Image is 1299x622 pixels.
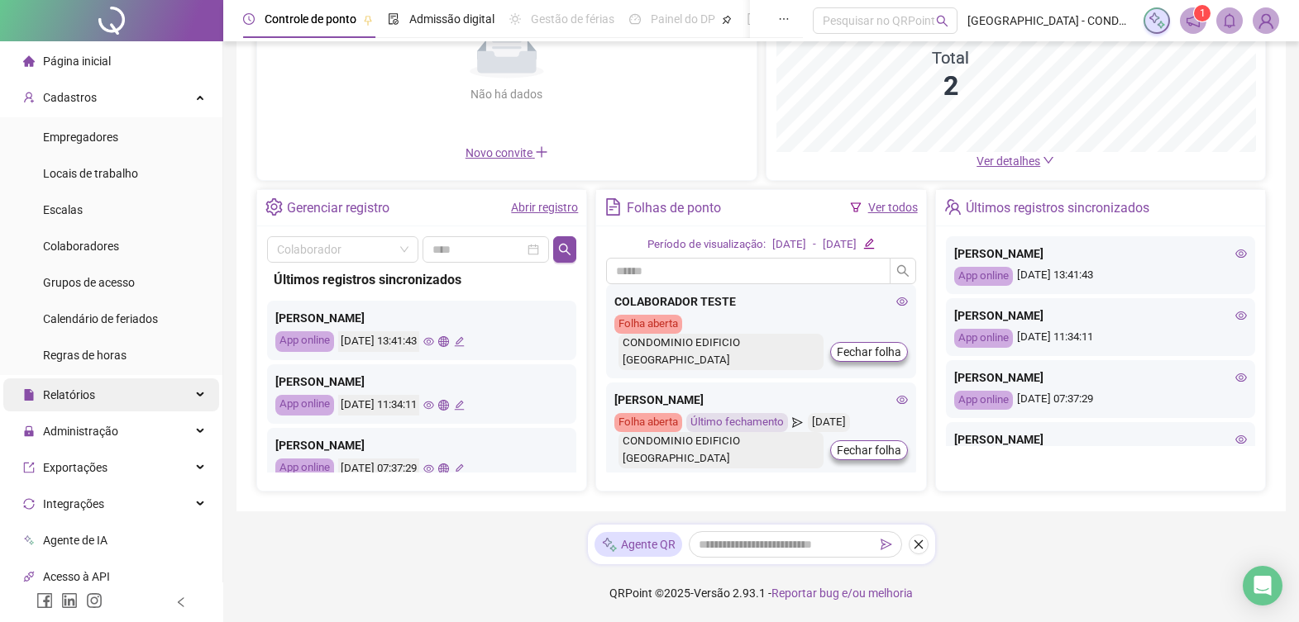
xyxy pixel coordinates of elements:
footer: QRPoint © 2025 - 2.93.1 - [223,564,1299,622]
span: send [792,413,803,432]
span: Página inicial [43,55,111,68]
span: sync [23,498,35,510]
span: edit [454,336,465,347]
div: App online [954,267,1013,286]
div: App online [954,391,1013,410]
span: lock [23,425,35,437]
div: Último fechamento [686,413,788,432]
span: Reportar bug e/ou melhoria [771,586,913,600]
span: Acesso à API [43,570,110,583]
span: file-text [604,198,622,216]
span: file-done [388,13,399,25]
span: Empregadores [43,131,118,144]
span: Ver detalhes [977,154,1040,168]
span: Fechar folha [837,343,901,361]
span: eye [896,394,908,406]
span: file [23,389,35,401]
span: home [23,55,35,67]
span: ellipsis [778,13,790,25]
div: [PERSON_NAME] [614,391,907,409]
span: Grupos de acesso [43,276,135,289]
span: search [896,264,910,278]
div: Últimos registros sincronizados [274,269,570,290]
div: CONDOMINIO EDIFICIO [GEOGRAPHIC_DATA] [618,334,823,370]
div: [DATE] 07:37:29 [338,458,419,479]
div: - [813,236,816,254]
span: Painel do DP [651,12,715,26]
span: Gestão de férias [531,12,614,26]
span: edit [863,238,874,249]
span: facebook [36,592,53,609]
span: edit [454,400,465,411]
span: Regras de horas [43,349,127,362]
span: pushpin [363,15,373,25]
span: eye [1235,372,1247,383]
div: [PERSON_NAME] [954,368,1247,387]
div: App online [954,329,1013,348]
span: linkedin [61,592,78,609]
span: eye [1235,434,1247,445]
div: [PERSON_NAME] [954,245,1247,263]
span: down [1043,154,1054,166]
div: [PERSON_NAME] [954,306,1247,325]
span: Exportações [43,461,107,474]
div: App online [275,395,334,415]
span: Fechar folha [837,441,901,459]
span: pushpin [722,15,732,25]
span: eye [1235,248,1247,259]
div: [DATE] 11:34:11 [338,395,419,415]
span: global [438,336,449,347]
span: clock-circle [243,13,255,25]
a: Abrir registro [511,201,578,214]
span: Colaboradores [43,240,119,253]
span: Cadastros [43,91,97,104]
span: Agente de IA [43,534,107,547]
span: Integrações [43,497,104,510]
div: Open Intercom Messenger [1243,566,1282,605]
span: Calendário de feriados [43,312,158,325]
span: Versão [694,586,730,600]
span: book [747,13,758,25]
div: Gerenciar registro [287,194,389,222]
span: edit [454,463,465,474]
span: eye [423,400,434,411]
span: sun [509,13,521,25]
div: Agente QR [595,532,682,557]
div: [PERSON_NAME] [954,430,1247,449]
div: [PERSON_NAME] [275,373,568,391]
div: CONDOMINIO EDIFICIO [GEOGRAPHIC_DATA] [618,432,823,468]
span: Admissão digital [409,12,494,26]
div: Período de visualização: [647,236,766,254]
span: export [23,462,35,473]
div: COLABORADOR TESTE [614,292,907,311]
span: bell [1222,13,1237,28]
span: eye [896,296,908,307]
div: [PERSON_NAME] [275,309,568,327]
span: eye [1235,310,1247,321]
span: user-add [23,92,35,103]
span: setting [265,198,283,216]
span: eye [423,463,434,474]
div: [DATE] [772,236,806,254]
span: left [175,596,187,608]
div: [DATE] [808,413,850,432]
span: notification [1186,13,1201,28]
span: plus [535,145,548,159]
span: global [438,400,449,411]
a: Ver detalhes down [977,154,1054,168]
span: Administração [43,425,118,438]
span: [GEOGRAPHIC_DATA] - CONDOMINIO [GEOGRAPHIC_DATA] [967,12,1134,30]
sup: 1 [1194,5,1211,21]
span: Locais de trabalho [43,167,138,180]
span: Escalas [43,203,83,216]
a: Ver todos [868,201,918,214]
div: [DATE] 13:41:43 [338,331,419,352]
span: team [944,198,962,216]
span: eye [423,336,434,347]
span: Controle de ponto [265,12,356,26]
span: Relatórios [43,388,95,401]
span: search [558,243,571,256]
div: Não há dados [431,85,583,103]
div: [PERSON_NAME] [275,436,568,454]
span: close [913,539,924,550]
